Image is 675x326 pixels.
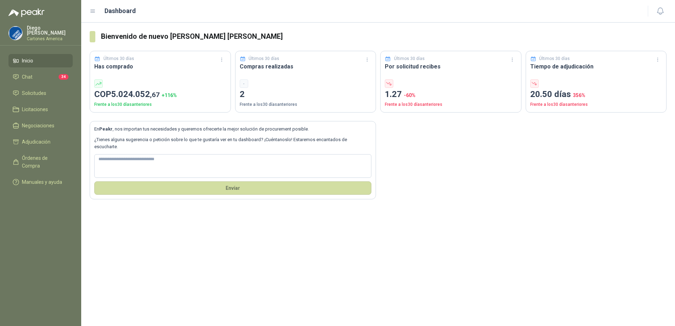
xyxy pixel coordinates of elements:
a: Negociaciones [8,119,73,132]
p: Frente a los 30 días anteriores [240,101,372,108]
img: Company Logo [9,26,22,40]
span: Adjudicación [22,138,50,146]
span: 5.024.052 [111,89,160,99]
h3: Tiempo de adjudicación [530,62,662,71]
span: Negociaciones [22,122,54,129]
p: Frente a los 30 días anteriores [385,101,517,108]
span: Manuales y ayuda [22,178,62,186]
a: Órdenes de Compra [8,151,73,173]
p: 20.50 días [530,88,662,101]
p: COP [94,88,226,101]
h3: Por solicitud recibes [385,62,517,71]
span: 34 [59,74,68,80]
span: Órdenes de Compra [22,154,66,170]
span: Chat [22,73,32,81]
h3: Compras realizadas [240,62,372,71]
a: Licitaciones [8,103,73,116]
span: Licitaciones [22,105,48,113]
h1: Dashboard [104,6,136,16]
span: + 116 % [162,92,177,98]
span: ,67 [150,91,160,99]
img: Logo peakr [8,8,44,17]
button: Envíar [94,181,371,195]
a: Adjudicación [8,135,73,149]
span: 356 % [573,92,585,98]
h3: Has comprado [94,62,226,71]
a: Manuales y ayuda [8,175,73,189]
p: 1.27 [385,88,517,101]
p: Últimos 30 días [539,55,570,62]
a: Solicitudes [8,86,73,100]
span: Inicio [22,57,33,65]
p: Últimos 30 días [103,55,134,62]
h3: Bienvenido de nuevo [PERSON_NAME] [PERSON_NAME] [101,31,667,42]
p: 2 [240,88,372,101]
b: Peakr [99,126,113,132]
p: Últimos 30 días [394,55,425,62]
span: Solicitudes [22,89,46,97]
p: Cartones America [27,37,73,41]
p: ¿Tienes alguna sugerencia o petición sobre lo que te gustaría ver en tu dashboard? ¡Cuéntanoslo! ... [94,136,371,151]
p: Frente a los 30 días anteriores [94,101,226,108]
div: - [240,79,248,88]
a: Chat34 [8,70,73,84]
p: Últimos 30 días [249,55,279,62]
p: Frente a los 30 días anteriores [530,101,662,108]
a: Inicio [8,54,73,67]
span: -60 % [404,92,416,98]
p: Diego [PERSON_NAME] [27,25,73,35]
p: En , nos importan tus necesidades y queremos ofrecerte la mejor solución de procurement posible. [94,126,371,133]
